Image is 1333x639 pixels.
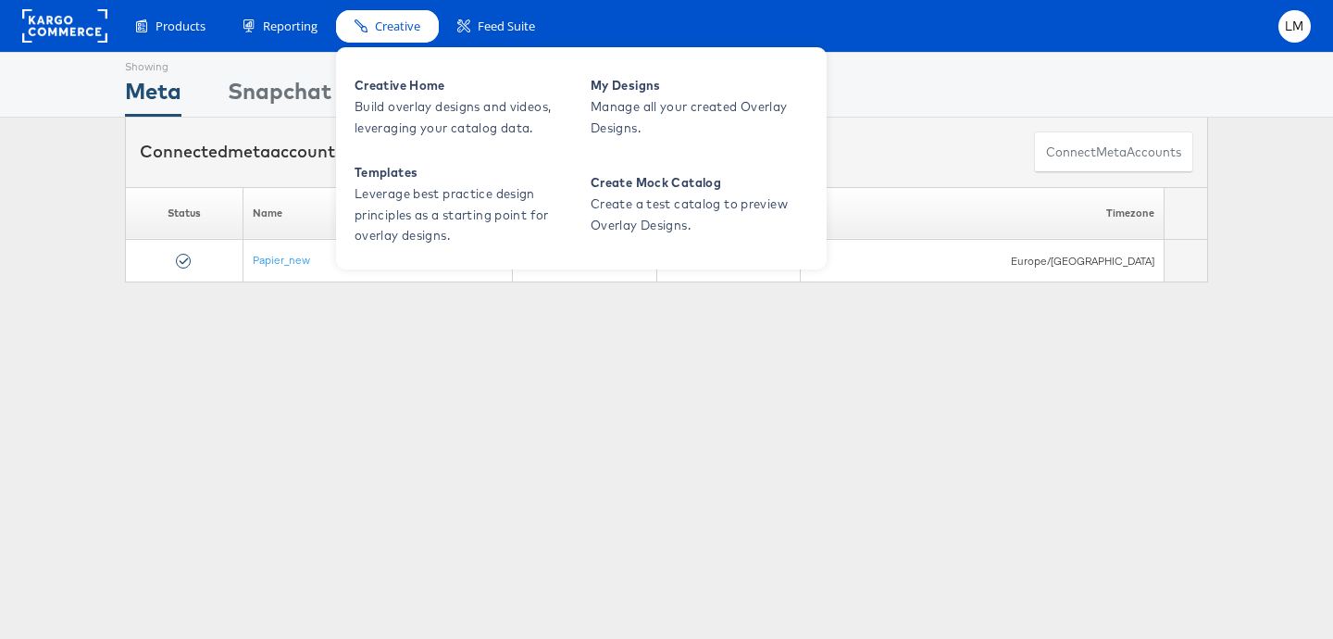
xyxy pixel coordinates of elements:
[126,187,243,240] th: Status
[591,75,813,96] span: My Designs
[478,18,535,35] span: Feed Suite
[581,158,817,251] a: Create Mock Catalog Create a test catalog to preview Overlay Designs.
[228,141,270,162] span: meta
[125,53,181,75] div: Showing
[1096,144,1127,161] span: meta
[355,162,577,183] span: Templates
[140,140,343,164] div: Connected accounts
[345,158,581,251] a: Templates Leverage best practice design principles as a starting point for overlay designs.
[800,187,1164,240] th: Timezone
[591,172,813,194] span: Create Mock Catalog
[125,75,181,117] div: Meta
[591,96,813,139] span: Manage all your created Overlay Designs.
[800,240,1164,282] td: Europe/[GEOGRAPHIC_DATA]
[1285,20,1304,32] span: LM
[243,187,513,240] th: Name
[253,253,310,267] a: Papier_new
[263,18,318,35] span: Reporting
[375,18,420,35] span: Creative
[228,75,331,117] div: Snapchat
[156,18,206,35] span: Products
[355,96,577,139] span: Build overlay designs and videos, leveraging your catalog data.
[591,194,813,236] span: Create a test catalog to preview Overlay Designs.
[355,183,577,246] span: Leverage best practice design principles as a starting point for overlay designs.
[1034,132,1193,173] button: ConnectmetaAccounts
[345,61,581,154] a: Creative Home Build overlay designs and videos, leveraging your catalog data.
[581,61,817,154] a: My Designs Manage all your created Overlay Designs.
[355,75,577,96] span: Creative Home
